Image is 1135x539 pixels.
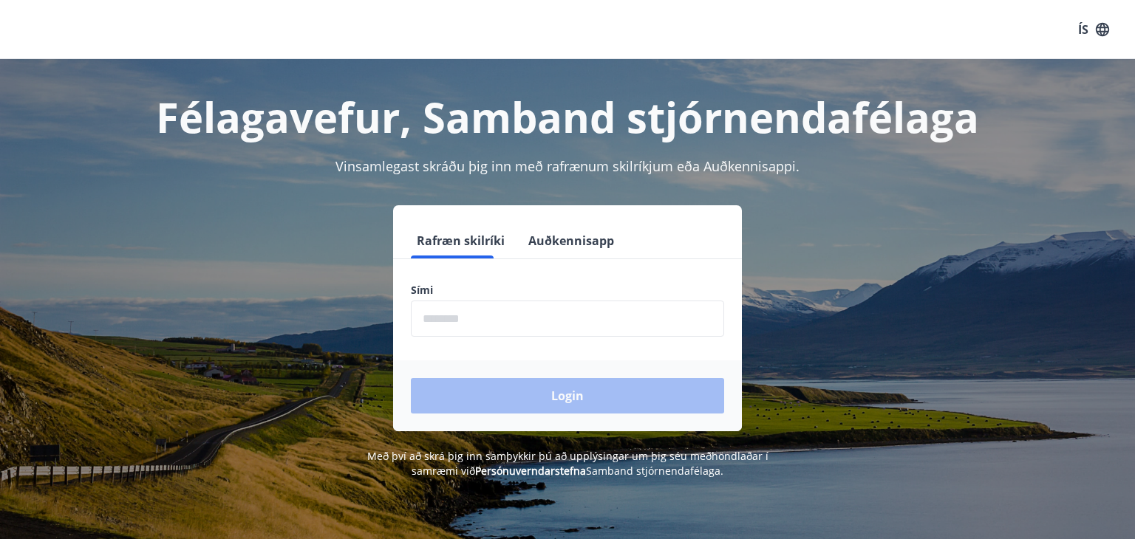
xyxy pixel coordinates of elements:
[522,223,620,258] button: Auðkennisapp
[53,89,1082,145] h1: Félagavefur, Samband stjórnendafélaga
[335,157,800,175] span: Vinsamlegast skráðu þig inn með rafrænum skilríkjum eða Auðkennisappi.
[367,449,768,478] span: Með því að skrá þig inn samþykkir þú að upplýsingar um þig séu meðhöndlaðar í samræmi við Samband...
[411,223,511,258] button: Rafræn skilríki
[1070,16,1117,43] button: ÍS
[475,464,586,478] a: Persónuverndarstefna
[411,283,724,298] label: Sími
